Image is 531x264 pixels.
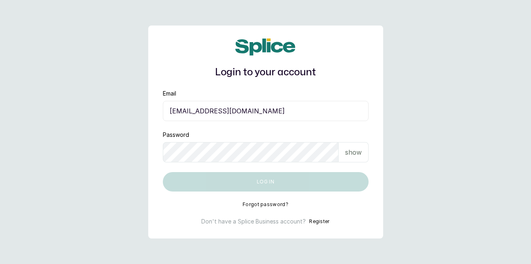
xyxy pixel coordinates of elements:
[309,217,329,226] button: Register
[243,201,288,208] button: Forgot password?
[163,172,369,192] button: Log in
[163,65,369,80] h1: Login to your account
[345,147,362,157] p: show
[201,217,306,226] p: Don't have a Splice Business account?
[163,101,369,121] input: email@acme.com
[163,89,176,98] label: Email
[163,131,189,139] label: Password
